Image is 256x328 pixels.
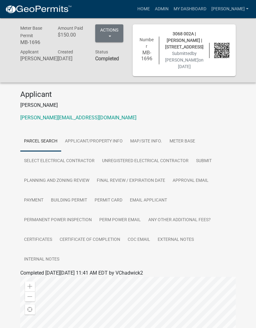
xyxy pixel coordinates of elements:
a: Building Permit [47,191,91,211]
div: Find my location [25,305,35,315]
a: Select Electrical Contractor [20,151,98,171]
span: Meter Base Permit [20,26,42,38]
a: [PERSON_NAME][EMAIL_ADDRESS][DOMAIN_NAME] [20,115,136,121]
span: Amount Paid [58,26,83,31]
a: Certificates [20,230,56,250]
a: Map/Site Info. [126,132,166,152]
a: Unregistered Electrical Contractor [98,151,192,171]
a: My Dashboard [171,3,209,15]
div: Zoom out [25,291,35,301]
h4: Applicant [20,90,236,99]
strong: Completed [95,56,119,62]
span: Status [95,49,108,54]
span: 3068 002A | [PERSON_NAME] | [STREET_ADDRESS] [165,31,204,49]
a: Email Applicant [126,191,171,211]
a: Submit [192,151,215,171]
a: Planning and Zoning Review [20,171,93,191]
a: COC Email [124,230,154,250]
span: Number [140,37,154,49]
a: Final Review / Expiration Date [93,171,169,191]
img: QR code [214,43,229,58]
a: Any other Additional Fees? [145,210,214,230]
a: Applicant/Property Info [61,132,126,152]
h6: MB-1696 [139,50,154,62]
span: Submitted on [DATE] [165,51,204,69]
h6: $150.00 [58,32,86,38]
a: Meter Base [166,132,199,152]
a: [PERSON_NAME] [209,3,251,15]
a: Parcel search [20,132,61,152]
h6: [DATE] [58,56,86,62]
a: Certificate of Completion [56,230,124,250]
h6: MB-1696 [20,39,48,45]
button: Actions [95,24,123,42]
span: Completed [DATE][DATE] 11:41 AM EDT by VChadwick2 [20,270,143,276]
a: Admin [152,3,171,15]
a: Permit Card [91,191,126,211]
a: Internal Notes [20,250,63,270]
h6: [PERSON_NAME] [20,56,48,62]
a: Approval Email [169,171,212,191]
div: Zoom in [25,281,35,291]
span: Applicant [20,49,39,54]
a: Permanent Power Inspection [20,210,96,230]
a: Perm Power Email [96,210,145,230]
a: Home [135,3,152,15]
a: Payment [20,191,47,211]
p: [PERSON_NAME] [20,102,236,109]
a: External Notes [154,230,198,250]
span: Created [58,49,73,54]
